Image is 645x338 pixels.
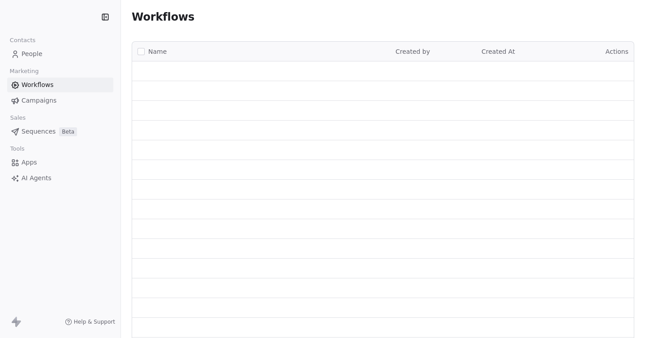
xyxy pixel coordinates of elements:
span: Contacts [6,34,39,47]
span: Workflows [21,80,54,90]
a: Help & Support [65,318,115,325]
span: Help & Support [74,318,115,325]
a: Apps [7,155,113,170]
span: AI Agents [21,173,52,183]
a: Campaigns [7,93,113,108]
a: People [7,47,113,61]
span: Workflows [132,11,194,23]
span: Beta [59,127,77,136]
a: SequencesBeta [7,124,113,139]
span: Name [148,47,167,56]
span: Tools [6,142,28,156]
a: AI Agents [7,171,113,186]
span: Actions [606,48,628,55]
span: Created At [482,48,515,55]
span: Sales [6,111,30,125]
span: People [21,49,43,59]
span: Campaigns [21,96,56,105]
span: Created by [396,48,430,55]
span: Marketing [6,65,43,78]
span: Apps [21,158,37,167]
a: Workflows [7,78,113,92]
span: Sequences [21,127,56,136]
